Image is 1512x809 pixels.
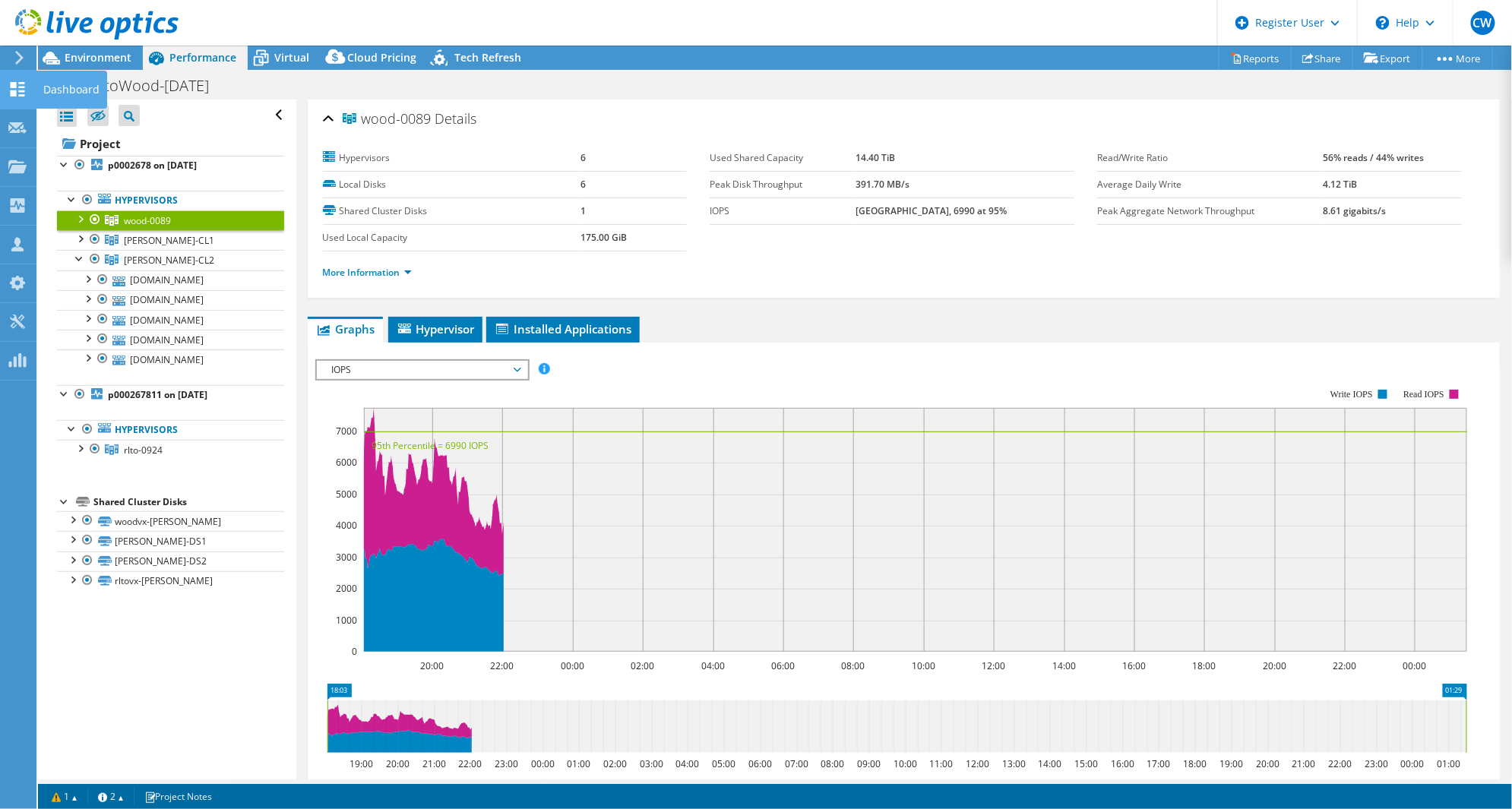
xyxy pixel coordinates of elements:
[57,330,284,349] a: [DOMAIN_NAME]
[336,551,357,564] text: 3000
[748,757,772,770] text: 06:00
[1292,757,1315,770] text: 21:00
[336,425,357,438] text: 7000
[323,177,581,192] label: Local Disks
[966,757,989,770] text: 12:00
[1365,757,1388,770] text: 23:00
[57,571,284,591] a: rltovx-[PERSON_NAME]
[57,131,284,156] a: Project
[1437,757,1460,770] text: 01:00
[435,109,477,128] span: Details
[580,204,586,217] b: 1
[57,531,284,551] a: [PERSON_NAME]-DS1
[1403,659,1426,672] text: 00:00
[336,614,357,627] text: 1000
[372,439,489,452] text: 95th Percentile = 6990 IOPS
[124,444,163,457] span: rlto-0924
[324,361,520,379] span: IOPS
[458,757,482,770] text: 22:00
[580,178,586,191] b: 6
[1403,389,1444,400] text: Read IOPS
[494,321,632,337] span: Installed Applications
[982,659,1005,672] text: 12:00
[57,511,284,531] a: woodvx-[PERSON_NAME]
[1111,757,1134,770] text: 16:00
[343,112,432,127] span: wood-0089
[454,50,521,65] span: Tech Refresh
[912,659,935,672] text: 10:00
[567,757,590,770] text: 01:00
[1052,659,1076,672] text: 14:00
[57,349,284,369] a: [DOMAIN_NAME]
[1183,757,1207,770] text: 18:00
[57,191,284,210] a: Hypervisors
[1330,389,1373,400] text: Write IOPS
[710,204,856,219] label: IOPS
[336,519,357,532] text: 4000
[169,50,236,65] span: Performance
[350,757,373,770] text: 19:00
[65,50,131,65] span: Environment
[1291,46,1353,70] a: Share
[396,321,475,337] span: Hypervisor
[57,156,284,175] a: p0002678 on [DATE]
[1256,757,1280,770] text: 20:00
[336,456,357,469] text: 6000
[490,659,514,672] text: 22:00
[821,757,844,770] text: 08:00
[1376,16,1390,30] svg: \n
[561,659,584,672] text: 00:00
[495,757,518,770] text: 23:00
[1097,177,1323,192] label: Average Daily Write
[1097,204,1323,219] label: Peak Aggregate Network Throughput
[712,757,735,770] text: 05:00
[57,420,284,440] a: Hypervisors
[701,659,725,672] text: 04:00
[323,266,412,279] a: More Information
[57,250,284,270] a: HAGE-CL2
[57,310,284,330] a: [DOMAIN_NAME]
[1097,150,1323,166] label: Read/Write Ratio
[134,787,223,806] a: Project Notes
[1324,178,1358,191] b: 4.12 TiB
[347,50,416,65] span: Cloud Pricing
[274,50,309,65] span: Virtual
[1400,757,1424,770] text: 00:00
[710,177,856,192] label: Peak Disk Throughput
[1324,204,1387,217] b: 8.61 gigabits/s
[785,757,808,770] text: 07:00
[57,385,284,405] a: p000267811 on [DATE]
[323,204,581,219] label: Shared Cluster Disks
[1352,46,1423,70] a: Export
[57,440,284,460] a: rlto-0924
[57,230,284,250] a: HAGE-CL1
[580,231,627,244] b: 175.00 GiB
[710,150,856,166] label: Used Shared Capacity
[856,151,895,164] b: 14.40 TiB
[857,757,881,770] text: 09:00
[57,551,284,571] a: [PERSON_NAME]-DS2
[386,757,410,770] text: 20:00
[57,270,284,290] a: [DOMAIN_NAME]
[336,488,357,501] text: 5000
[49,77,232,94] h1: HageRltoWood-[DATE]
[336,582,357,595] text: 2000
[323,150,581,166] label: Hypervisors
[1074,757,1098,770] text: 15:00
[771,659,795,672] text: 06:00
[420,659,444,672] text: 20:00
[1192,659,1216,672] text: 18:00
[57,210,284,230] a: wood-0089
[422,757,446,770] text: 21:00
[603,757,627,770] text: 02:00
[108,159,197,172] b: p0002678 on [DATE]
[323,230,581,245] label: Used Local Capacity
[856,204,1007,217] b: [GEOGRAPHIC_DATA], 6990 at 95%
[1263,659,1286,672] text: 20:00
[894,757,917,770] text: 10:00
[1219,757,1243,770] text: 19:00
[108,388,207,401] b: p000267811 on [DATE]
[36,71,107,109] div: Dashboard
[1147,757,1170,770] text: 17:00
[631,659,654,672] text: 02:00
